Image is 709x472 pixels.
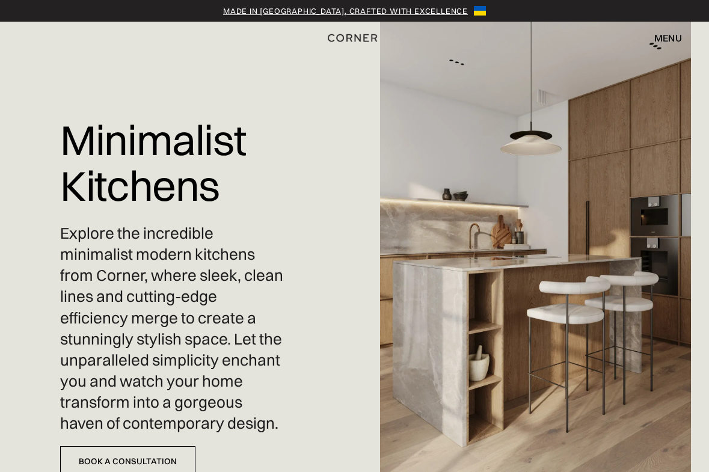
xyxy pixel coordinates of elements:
a: Made in [GEOGRAPHIC_DATA], crafted with excellence [223,5,468,17]
p: Explore the incredible minimalist modern kitchens from Corner, where sleek, clean lines and cutti... [60,223,287,434]
h1: Minimalist Kitchens [60,108,287,217]
a: home [319,30,390,46]
div: menu [654,33,682,43]
div: menu [642,28,682,48]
